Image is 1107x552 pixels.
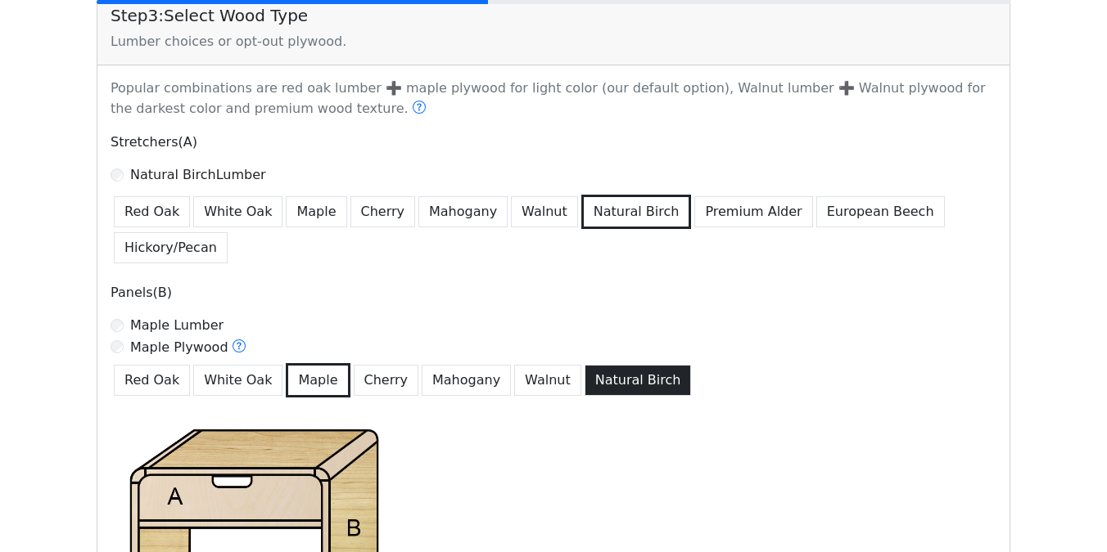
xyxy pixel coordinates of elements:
[130,316,224,335] label: Maple Lumber
[130,165,266,185] label: Natural Birch Lumber
[101,79,1006,119] p: Popular combinations are red oak lumber ➕ maple plywood for light color (our default option), Wal...
[114,232,228,263] button: Hickory/Pecan
[232,337,246,358] button: Maple Plywood
[111,32,996,52] div: Lumber choices or opt-out plywood.
[511,196,578,227] button: Walnut
[694,196,812,227] button: Premium Alder
[111,6,996,25] h5: Step 3 : Select Wood Type
[585,365,692,396] button: Natural Birch
[111,134,197,150] span: Stretchers(A)
[422,365,511,396] button: Mahogany
[286,196,346,227] button: Maple
[193,365,282,396] button: White Oak
[130,337,246,358] label: Maple Plywood
[193,196,282,227] button: White Oak
[286,363,350,397] button: Maple
[111,285,172,300] span: Panels(B)
[412,98,427,119] button: Do people pick a different wood?
[816,196,945,227] button: European Beech
[354,365,419,396] button: Cherry
[114,365,190,396] button: Red Oak
[514,365,581,396] button: Walnut
[350,196,416,227] button: Cherry
[418,196,508,227] button: Mahogany
[114,196,190,227] button: Red Oak
[581,195,692,229] button: Natural Birch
